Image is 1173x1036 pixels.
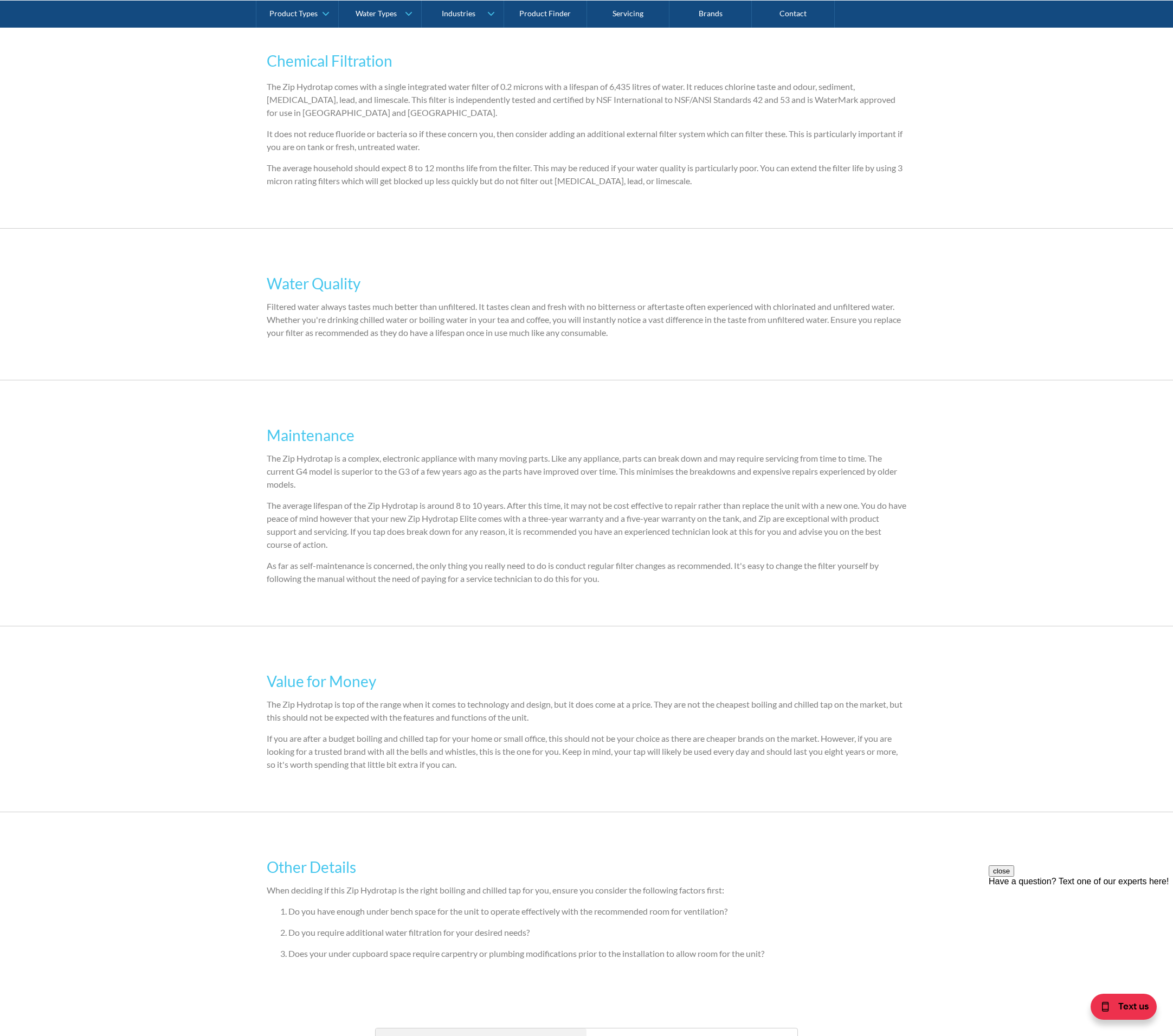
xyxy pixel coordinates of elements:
[267,499,906,551] p: The average lifespan of the Zip Hydrotap is around 8 to 10 years. After this time, it may not be ...
[1065,982,1173,1036] iframe: podium webchat widget bubble
[267,424,906,446] h3: Maintenance
[267,698,906,724] p: The Zip Hydrotap is top of the range when it comes to technology and design, but it does come at ...
[989,865,1173,995] iframe: podium webchat widget prompt
[442,9,475,18] div: Industries
[288,947,906,960] li: Does your under cupboard space require carpentry or plumbing modifications prior to the installat...
[267,80,906,119] p: The Zip Hydrotap comes with a single integrated water filter of 0.2 microns with a lifespan of 6,...
[267,272,906,295] h3: Water Quality
[269,9,318,18] div: Product Types
[267,732,906,771] p: If you are after a budget boiling and chilled tap for your home or small office, this should not ...
[267,49,906,72] h3: Chemical Filtration
[356,9,397,18] div: Water Types
[288,905,906,918] li: Do you have enough under bench space for the unit to operate effectively with the recommended roo...
[267,670,906,692] h3: Value for Money
[267,127,906,153] p: It does not reduce fluoride or bacteria so if these concern you, then consider adding an addition...
[288,926,906,939] li: Do you require additional water filtration for your desired needs?
[267,559,906,585] p: As far as self-maintenance is concerned, the only thing you really need to do is conduct regular ...
[267,856,906,878] h3: Other Details
[267,452,906,491] p: The Zip Hydrotap is a complex, electronic appliance with many moving parts. Like any appliance, p...
[267,300,906,339] p: Filtered water always tastes much better than unfiltered. It tastes clean and fresh with no bitte...
[267,884,906,897] p: When deciding if this Zip Hydrotap is the right boiling and chilled tap for you, ensure you consi...
[267,161,906,187] p: The average household should expect 8 to 12 months life from the filter. This may be reduced if y...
